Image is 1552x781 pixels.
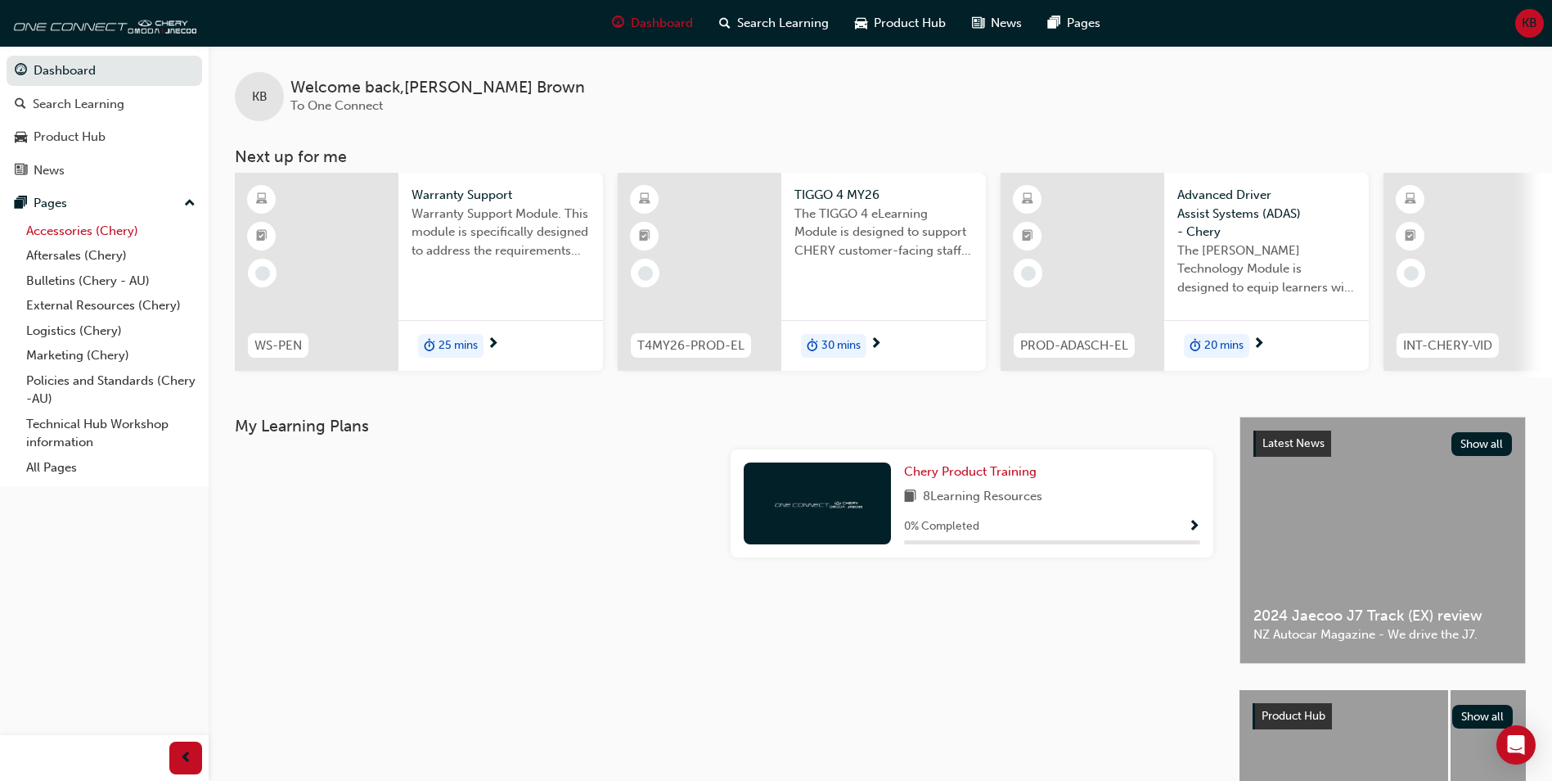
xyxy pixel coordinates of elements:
[639,226,650,247] span: booktick-icon
[1253,607,1512,625] span: 2024 Jaecoo J7 Track (EX) review
[20,455,202,481] a: All Pages
[842,7,959,40] a: car-iconProduct Hub
[15,97,26,112] span: search-icon
[7,188,202,219] button: Pages
[1067,14,1100,33] span: Pages
[1020,336,1128,355] span: PROD-ADASCH-EL
[209,147,1552,166] h3: Next up for me
[255,266,270,281] span: learningRecordVerb_NONE-icon
[1022,226,1033,247] span: booktick-icon
[706,7,842,40] a: search-iconSearch Learning
[7,156,202,186] a: News
[7,52,202,188] button: DashboardSearch LearningProduct HubNews
[991,14,1022,33] span: News
[20,368,202,412] a: Policies and Standards (Chery -AU)
[904,464,1037,479] span: Chery Product Training
[252,88,268,106] span: KB
[424,336,435,357] span: duration-icon
[1001,173,1369,371] a: PROD-ADASCH-ELAdvanced Driver Assist Systems (ADAS) - CheryThe [PERSON_NAME] Technology Module is...
[34,128,106,147] div: Product Hub
[184,193,196,214] span: up-icon
[807,336,818,357] span: duration-icon
[1403,336,1492,355] span: INT-CHERY-VID
[1262,709,1325,723] span: Product Hub
[1515,9,1544,38] button: KB
[1262,436,1325,450] span: Latest News
[1253,625,1512,644] span: NZ Autocar Magazine - We drive the J7.
[737,14,829,33] span: Search Learning
[1021,266,1036,281] span: learningRecordVerb_NONE-icon
[821,336,861,355] span: 30 mins
[34,194,67,213] div: Pages
[1022,189,1033,210] span: learningResourceType_ELEARNING-icon
[959,7,1035,40] a: news-iconNews
[923,487,1042,508] span: 8 Learning Resources
[34,161,65,180] div: News
[612,13,624,34] span: guage-icon
[874,14,946,33] span: Product Hub
[20,219,202,244] a: Accessories (Chery)
[1239,417,1526,664] a: Latest NewsShow all2024 Jaecoo J7 Track (EX) reviewNZ Autocar Magazine - We drive the J7.
[7,56,202,86] a: Dashboard
[8,7,196,39] img: oneconnect
[1035,7,1113,40] a: pages-iconPages
[235,417,1213,436] h3: My Learning Plans
[637,336,745,355] span: T4MY26-PROD-EL
[631,14,693,33] span: Dashboard
[1253,703,1513,729] a: Product HubShow all
[618,173,986,371] a: T4MY26-PROD-ELTIGGO 4 MY26The TIGGO 4 eLearning Module is designed to support CHERY customer-faci...
[904,517,979,536] span: 0 % Completed
[772,495,862,511] img: oneconnect
[1177,242,1356,297] span: The [PERSON_NAME] Technology Module is designed to equip learners with essential knowledge about ...
[256,189,268,210] span: learningResourceType_ELEARNING-icon
[7,122,202,152] a: Product Hub
[904,463,1043,481] a: Chery Product Training
[20,243,202,269] a: Aftersales (Chery)
[256,226,268,247] span: booktick-icon
[20,412,202,455] a: Technical Hub Workshop information
[15,164,27,178] span: news-icon
[1405,189,1416,210] span: learningResourceType_ELEARNING-icon
[1253,337,1265,352] span: next-icon
[15,130,27,145] span: car-icon
[1188,517,1200,537] button: Show Progress
[794,205,973,260] span: The TIGGO 4 eLearning Module is designed to support CHERY customer-facing staff with the product ...
[290,98,383,113] span: To One Connect
[638,266,653,281] span: learningRecordVerb_NONE-icon
[290,79,585,97] span: Welcome back , [PERSON_NAME] Brown
[794,186,973,205] span: TIGGO 4 MY26
[904,487,916,508] span: book-icon
[412,205,590,260] span: Warranty Support Module. This module is specifically designed to address the requirements and pro...
[1522,14,1537,33] span: KB
[20,318,202,344] a: Logistics (Chery)
[20,269,202,294] a: Bulletins (Chery - AU)
[33,95,124,114] div: Search Learning
[599,7,706,40] a: guage-iconDashboard
[15,64,27,79] span: guage-icon
[719,13,731,34] span: search-icon
[1204,336,1244,355] span: 20 mins
[972,13,984,34] span: news-icon
[15,196,27,211] span: pages-icon
[870,337,882,352] span: next-icon
[1177,186,1356,242] span: Advanced Driver Assist Systems (ADAS) - Chery
[235,173,603,371] a: WS-PENWarranty SupportWarranty Support Module. This module is specifically designed to address th...
[180,748,192,769] span: prev-icon
[1496,725,1536,765] div: Open Intercom Messenger
[1190,336,1201,357] span: duration-icon
[20,293,202,318] a: External Resources (Chery)
[439,336,478,355] span: 25 mins
[1405,226,1416,247] span: booktick-icon
[412,186,590,205] span: Warranty Support
[7,89,202,120] a: Search Learning
[1253,431,1512,457] a: Latest NewsShow all
[20,343,202,368] a: Marketing (Chery)
[1188,520,1200,535] span: Show Progress
[1452,705,1514,729] button: Show all
[855,13,867,34] span: car-icon
[639,189,650,210] span: learningResourceType_ELEARNING-icon
[487,337,499,352] span: next-icon
[1404,266,1419,281] span: learningRecordVerb_NONE-icon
